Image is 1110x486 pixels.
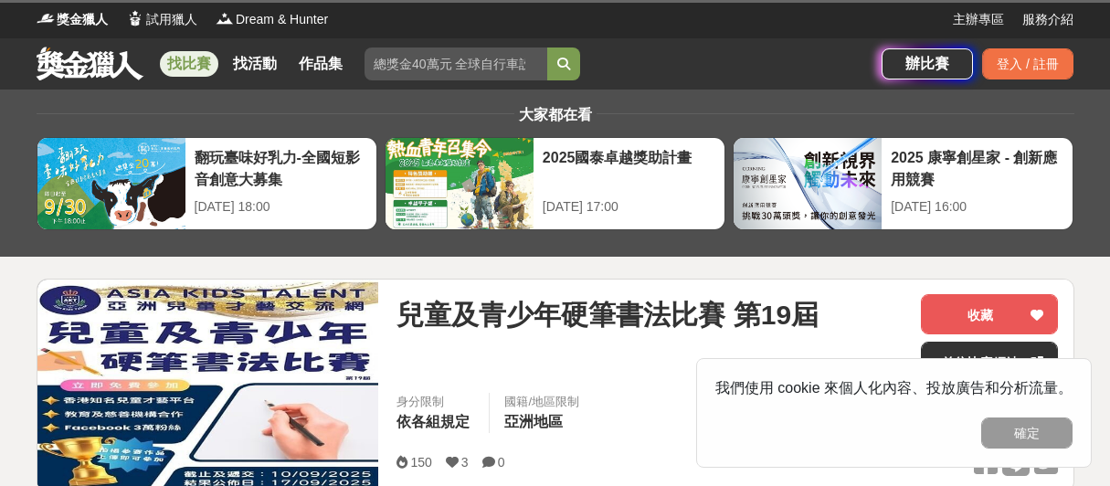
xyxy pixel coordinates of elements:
[195,197,367,217] div: [DATE] 18:00
[921,294,1058,334] button: 收藏
[882,48,973,79] a: 辦比賽
[715,380,1073,396] span: 我們使用 cookie 來個人化內容、投放廣告和分析流量。
[953,10,1004,29] a: 主辦專區
[126,9,144,27] img: Logo
[385,137,725,230] a: 2025國泰卓越獎助計畫[DATE] 17:00
[396,414,470,429] span: 依各組規定
[226,51,284,77] a: 找活動
[733,137,1073,230] a: 2025 康寧創星家 - 創新應用競賽[DATE] 16:00
[514,107,597,122] span: 大家都在看
[543,147,715,188] div: 2025國泰卓越獎助計畫
[160,51,218,77] a: 找比賽
[498,455,505,470] span: 0
[57,10,108,29] span: 獎金獵人
[891,197,1063,217] div: [DATE] 16:00
[982,48,1073,79] div: 登入 / 註冊
[37,9,55,27] img: Logo
[921,342,1058,382] a: 前往比賽網站
[981,417,1073,449] button: 確定
[543,197,715,217] div: [DATE] 17:00
[396,294,819,335] span: 兒童及青少年硬筆書法比賽 第19屆
[461,455,469,470] span: 3
[1022,10,1073,29] a: 服務介紹
[236,10,328,29] span: Dream & Hunter
[365,48,547,80] input: 總獎金40萬元 全球自行車設計比賽
[216,9,234,27] img: Logo
[37,137,377,230] a: 翻玩臺味好乳力-全國短影音創意大募集[DATE] 18:00
[504,393,579,411] div: 國籍/地區限制
[216,10,328,29] a: LogoDream & Hunter
[396,393,474,411] div: 身分限制
[410,455,431,470] span: 150
[291,51,350,77] a: 作品集
[37,10,108,29] a: Logo獎金獵人
[195,147,367,188] div: 翻玩臺味好乳力-全國短影音創意大募集
[146,10,197,29] span: 試用獵人
[504,414,563,429] span: 亞洲地區
[891,147,1063,188] div: 2025 康寧創星家 - 創新應用競賽
[126,10,197,29] a: Logo試用獵人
